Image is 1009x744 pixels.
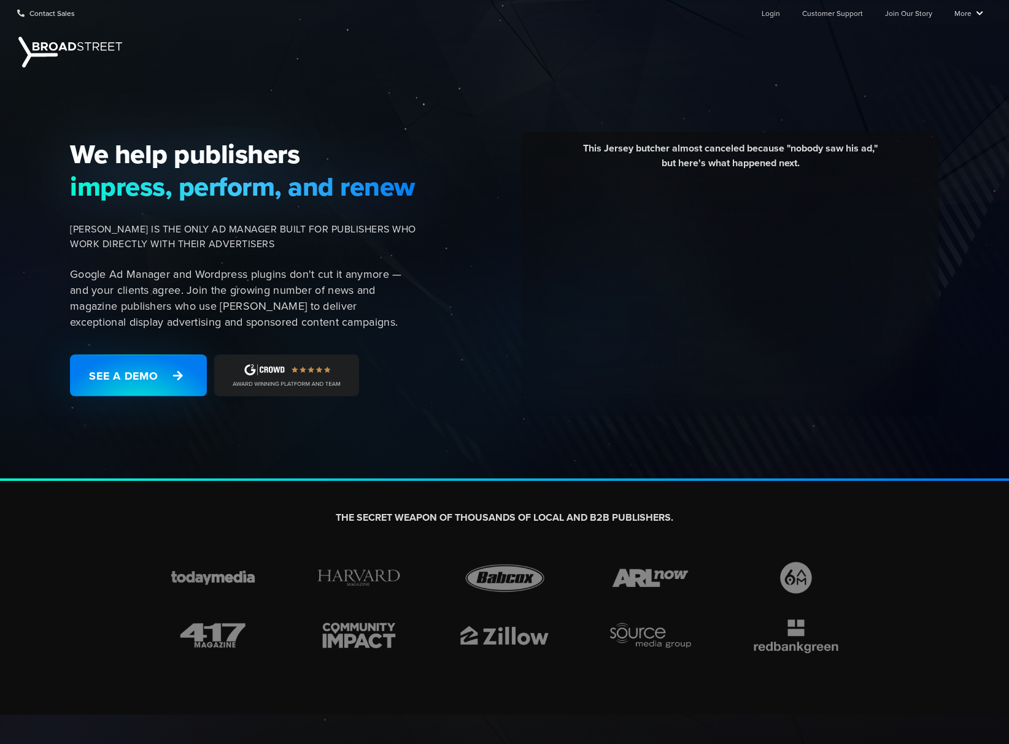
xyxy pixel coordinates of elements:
[308,559,410,597] img: brand-icon
[308,616,410,654] img: brand-icon
[17,1,75,25] a: Contact Sales
[745,616,847,654] img: brand-icon
[531,141,930,180] div: This Jersey butcher almost canceled because "nobody saw his ad," but here's what happened next.
[885,1,932,25] a: Join Our Story
[954,1,983,25] a: More
[70,138,416,170] span: We help publishers
[600,616,702,654] img: brand-icon
[600,559,702,597] img: brand-icon
[454,559,555,597] img: brand-icon
[162,512,847,524] h2: THE SECRET WEAPON OF THOUSANDS OF LOCAL AND B2B PUBLISHERS.
[18,37,122,67] img: Broadstreet | The Ad Manager for Small Publishers
[802,1,863,25] a: Customer Support
[762,1,780,25] a: Login
[70,171,416,202] span: impress, perform, and renew
[162,559,264,597] img: brand-icon
[70,222,416,251] span: [PERSON_NAME] IS THE ONLY AD MANAGER BUILT FOR PUBLISHERS WHO WORK DIRECTLY WITH THEIR ADVERTISERS
[162,616,264,654] img: brand-icon
[70,355,207,396] a: See a Demo
[745,559,847,597] img: brand-icon
[70,266,416,330] p: Google Ad Manager and Wordpress plugins don't cut it anymore — and your clients agree. Join the g...
[531,180,930,404] iframe: YouTube video player
[454,616,555,654] img: brand-icon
